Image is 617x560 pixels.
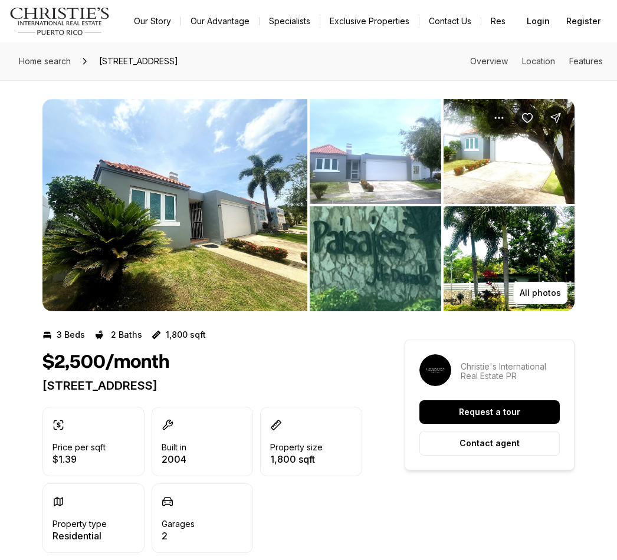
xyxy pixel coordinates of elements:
p: Contact agent [460,439,520,448]
p: Price per sqft [52,443,106,452]
button: View image gallery [444,206,575,311]
button: Property options [487,106,511,130]
p: [STREET_ADDRESS] [42,378,362,393]
p: 2004 [162,454,186,464]
img: logo [9,7,110,35]
p: Property size [270,443,323,452]
li: 2 of 4 [310,99,575,311]
p: 2 [162,531,195,541]
a: Our Story [124,13,180,29]
p: 2 Baths [111,330,142,340]
button: Share Property: 93 JACARANDA ST [544,106,567,130]
button: Save Property: 93 JACARANDA ST [516,106,539,130]
p: Built in [162,443,186,452]
nav: Page section menu [470,57,603,66]
span: [STREET_ADDRESS] [94,52,183,71]
a: Exclusive Properties [320,13,419,29]
p: 1,800 sqft [270,454,323,464]
p: Garages [162,519,195,529]
a: Skip to: Overview [470,56,508,66]
span: Register [566,17,600,26]
button: Contact agent [419,431,560,456]
button: Login [520,9,557,33]
p: Property type [52,519,107,529]
span: Home search [19,56,71,66]
p: 3 Beds [57,330,85,340]
a: Specialists [260,13,320,29]
h1: $2,500/month [42,351,169,374]
div: Listing Photos [42,99,575,311]
p: $1.39 [52,454,106,464]
button: All photos [513,282,567,304]
button: Request a tour [419,400,560,424]
a: Skip to: Location [522,56,555,66]
p: Request a tour [459,407,520,417]
a: Home search [14,52,76,71]
p: All photos [520,288,561,298]
button: Register [559,9,608,33]
p: 1,800 sqft [166,330,206,340]
p: Residential [52,531,107,541]
button: View image gallery [310,99,441,204]
button: View image gallery [310,206,441,311]
a: Resources [481,13,542,29]
a: Skip to: Features [569,56,603,66]
button: View image gallery [42,99,307,311]
p: Christie's International Real Estate PR [461,362,560,381]
button: View image gallery [444,99,575,204]
li: 1 of 4 [42,99,307,311]
a: Our Advantage [181,13,259,29]
span: Login [527,17,550,26]
button: Contact Us [419,13,481,29]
